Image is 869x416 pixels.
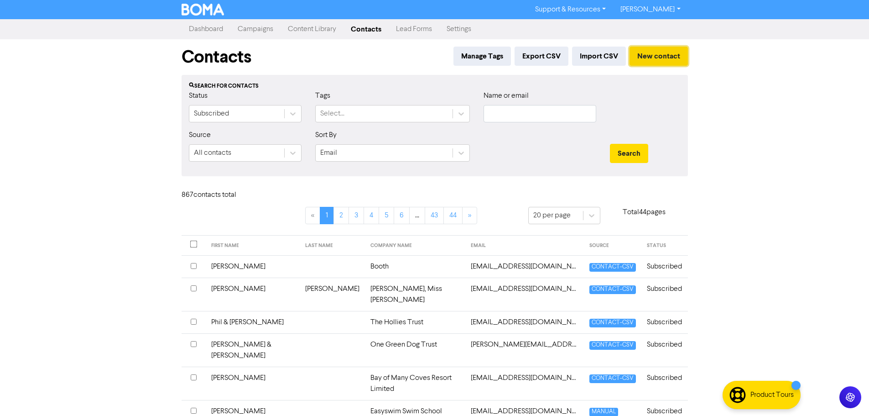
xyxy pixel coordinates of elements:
[206,333,300,367] td: [PERSON_NAME] & [PERSON_NAME]
[462,207,477,224] a: »
[641,367,687,400] td: Subscribed
[389,20,439,38] a: Lead Forms
[589,319,636,327] span: CONTACT-CSV
[349,207,364,224] a: Page 3
[379,207,394,224] a: Page 5
[206,367,300,400] td: [PERSON_NAME]
[182,4,224,16] img: BOMA Logo
[365,236,465,256] th: COMPANY NAME
[484,90,529,101] label: Name or email
[572,47,626,66] button: Import CSV
[343,20,389,38] a: Contacts
[465,255,584,278] td: 1410catz@gmail.com
[394,207,410,224] a: Page 6
[206,255,300,278] td: [PERSON_NAME]
[182,191,255,200] h6: 867 contact s total
[365,367,465,400] td: Bay of Many Coves Resort Limited
[206,236,300,256] th: FIRST NAME
[365,333,465,367] td: One Green Dog Trust
[528,2,613,17] a: Support & Resources
[465,333,584,367] td: aaron.dan.c@gmail.com
[206,311,300,333] td: Phil & [PERSON_NAME]
[425,207,444,224] a: Page 43
[189,82,681,90] div: Search for contacts
[182,20,230,38] a: Dashboard
[315,130,337,141] label: Sort By
[320,207,334,224] a: Page 1 is your current page
[465,367,584,400] td: accounts@bayofmanycoves.co.nz
[315,90,330,101] label: Tags
[630,47,688,66] button: New contact
[300,278,365,311] td: [PERSON_NAME]
[465,278,584,311] td: 29banstead@gmail.com
[465,311,584,333] td: aadcooke@gmail.com
[189,130,211,141] label: Source
[300,236,365,256] th: LAST NAME
[281,20,343,38] a: Content Library
[641,278,687,311] td: Subscribed
[194,108,229,119] div: Subscribed
[365,311,465,333] td: The Hollies Trust
[465,236,584,256] th: EMAIL
[365,255,465,278] td: Booth
[641,236,687,256] th: STATUS
[333,207,349,224] a: Page 2
[453,47,511,66] button: Manage Tags
[364,207,379,224] a: Page 4
[194,147,231,158] div: All contacts
[515,47,568,66] button: Export CSV
[189,90,208,101] label: Status
[206,278,300,311] td: [PERSON_NAME]
[533,210,571,221] div: 20 per page
[182,47,251,68] h1: Contacts
[584,236,641,256] th: SOURCE
[641,255,687,278] td: Subscribed
[600,207,688,218] p: Total 44 pages
[443,207,463,224] a: Page 44
[641,333,687,367] td: Subscribed
[589,374,636,383] span: CONTACT-CSV
[589,263,636,272] span: CONTACT-CSV
[589,285,636,294] span: CONTACT-CSV
[230,20,281,38] a: Campaigns
[320,108,344,119] div: Select...
[610,144,648,163] button: Search
[365,278,465,311] td: [PERSON_NAME], Miss [PERSON_NAME]
[613,2,687,17] a: [PERSON_NAME]
[439,20,479,38] a: Settings
[320,147,337,158] div: Email
[589,341,636,350] span: CONTACT-CSV
[641,311,687,333] td: Subscribed
[823,372,869,416] iframe: Chat Widget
